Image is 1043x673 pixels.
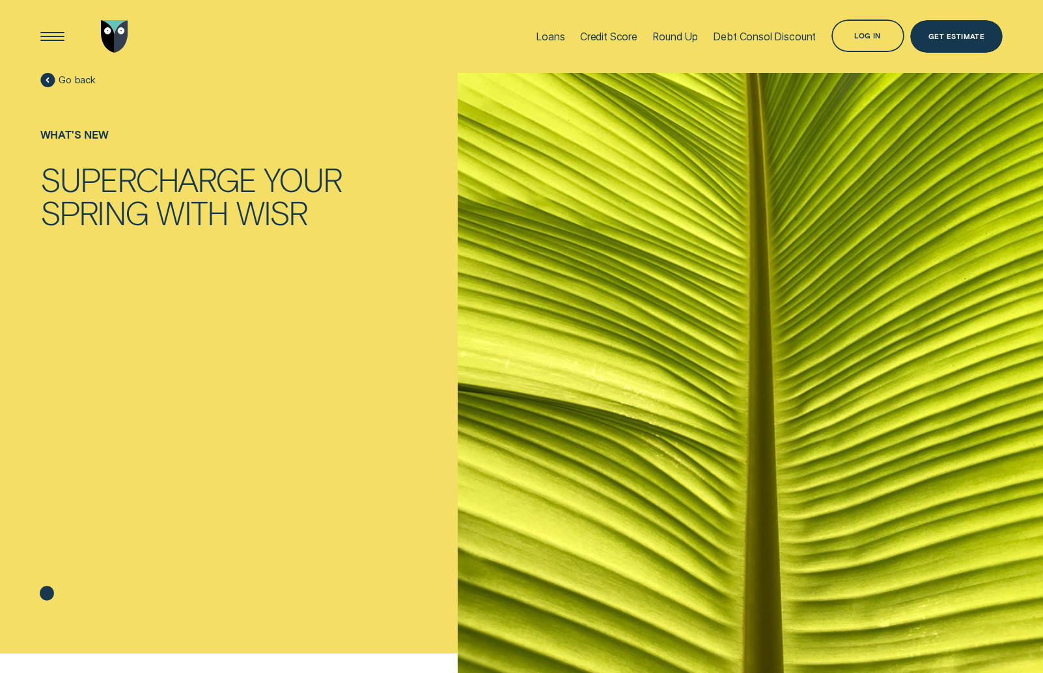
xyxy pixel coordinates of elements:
a: Go back [40,73,96,87]
button: Open Menu [36,20,68,53]
div: Wisr [236,196,308,228]
div: Spring [40,196,148,228]
button: Log in [831,20,904,52]
div: your [264,163,342,195]
div: Loans [536,31,564,43]
div: Debt Consol Discount [713,31,816,43]
div: with [156,196,228,228]
img: Wisr [101,20,128,53]
h1: Supercharge your Spring with Wisr [40,163,342,228]
div: Supercharge [40,163,257,195]
div: Credit Score [580,31,637,43]
span: Go back [59,74,96,87]
div: Round Up [652,31,698,43]
a: Get Estimate [910,20,1003,53]
div: What's new [40,128,342,141]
